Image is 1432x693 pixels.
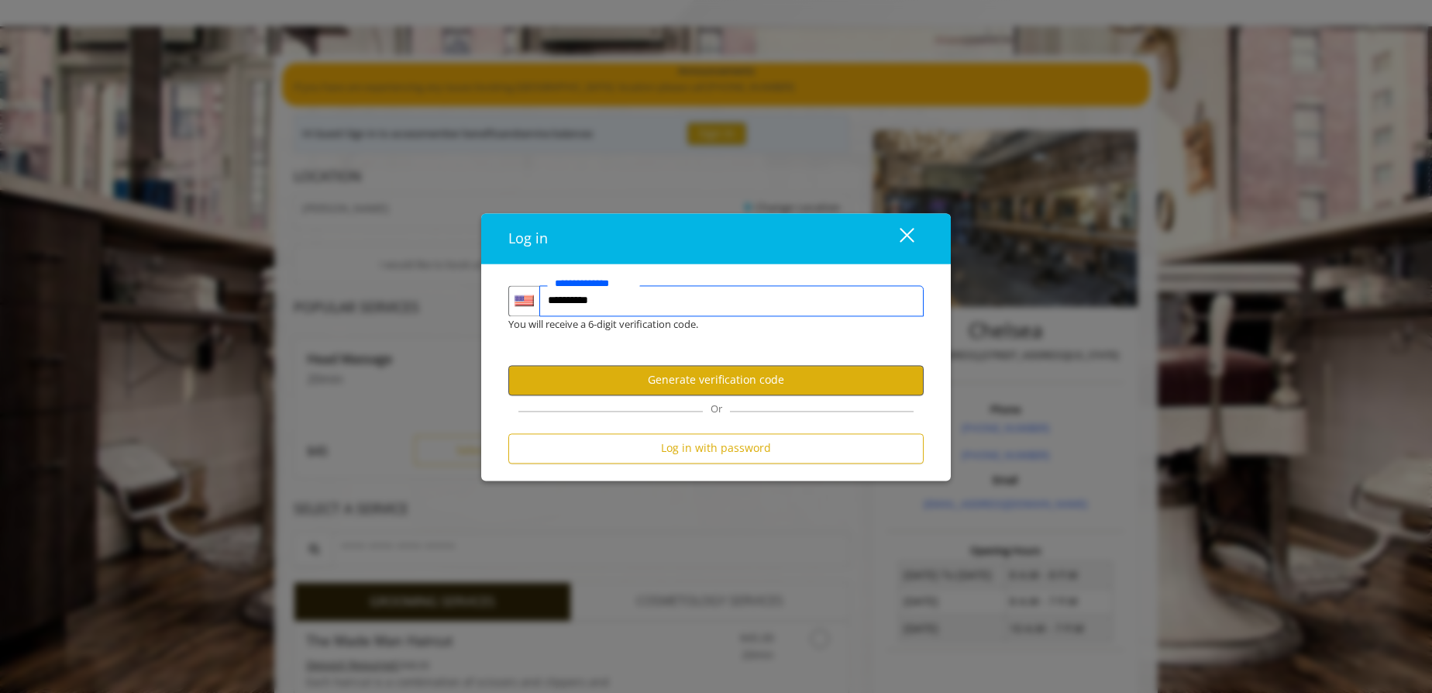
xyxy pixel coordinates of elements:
[497,316,912,333] div: You will receive a 6-digit verification code.
[508,365,924,395] button: Generate verification code
[508,433,924,464] button: Log in with password
[508,229,548,247] span: Log in
[871,222,924,254] button: close dialog
[703,402,730,415] span: Or
[508,285,539,316] div: Country
[882,227,913,250] div: close dialog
